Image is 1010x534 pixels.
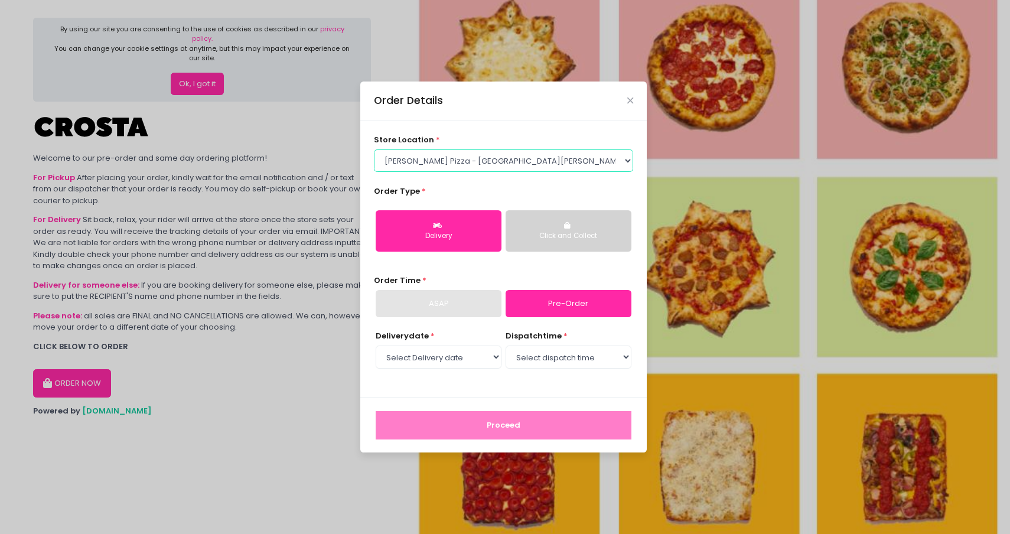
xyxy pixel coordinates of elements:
span: dispatch time [506,330,562,341]
button: Delivery [376,210,501,252]
button: Click and Collect [506,210,631,252]
span: Delivery date [376,330,429,341]
span: Order Time [374,275,421,286]
div: Order Details [374,93,443,108]
button: Proceed [376,411,631,439]
span: Order Type [374,185,420,197]
div: Delivery [384,231,493,242]
div: Click and Collect [514,231,623,242]
a: Pre-Order [506,290,631,317]
span: store location [374,134,434,145]
button: Close [627,97,633,103]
